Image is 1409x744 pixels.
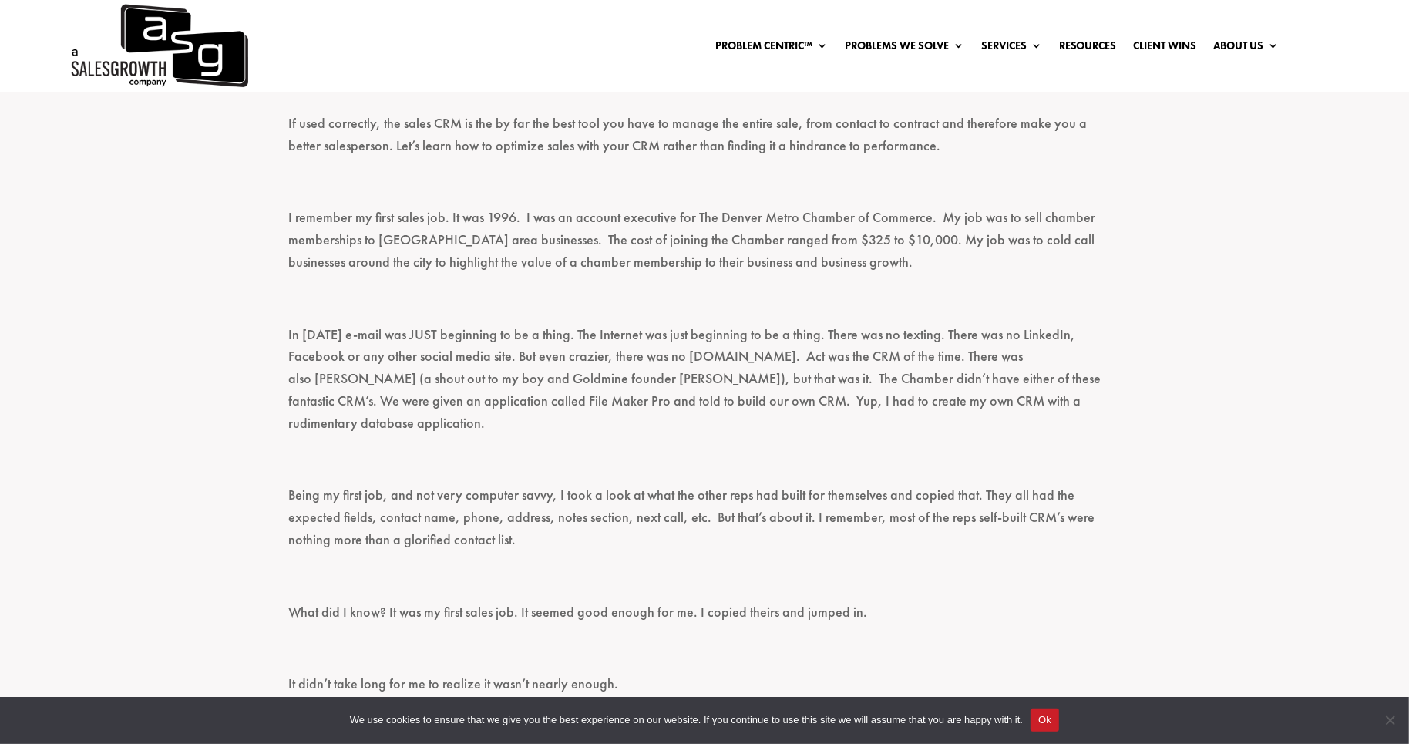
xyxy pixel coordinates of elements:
p: If used correctly, the sales CRM is the by far the best tool you have to manage the entire sale, ... [288,113,1121,171]
span: We use cookies to ensure that we give you the best experience on our website. If you continue to ... [350,712,1023,728]
p: In [DATE] e-mail was JUST beginning to be a thing. The Internet was just beginning to be a thing.... [288,324,1121,449]
p: It didn’t take long for me to realize it wasn’t nearly enough. [288,673,1121,709]
a: Services [981,40,1042,57]
a: Problems We Solve [845,40,964,57]
p: What did I know? It was my first sales job. It seemed good enough for me. I copied theirs and jum... [288,601,1121,638]
p: I remember my first sales job. It was 1996. I was an account executive for The Denver Metro Chamb... [288,207,1121,287]
a: Client Wins [1134,40,1197,57]
a: About Us [1214,40,1280,57]
a: Problem Centric™ [715,40,828,57]
p: Being my first job, and not very computer savvy, I took a look at what the other reps had built f... [288,484,1121,564]
button: Ok [1031,709,1059,732]
span: No [1382,712,1397,728]
a: Resources [1059,40,1117,57]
